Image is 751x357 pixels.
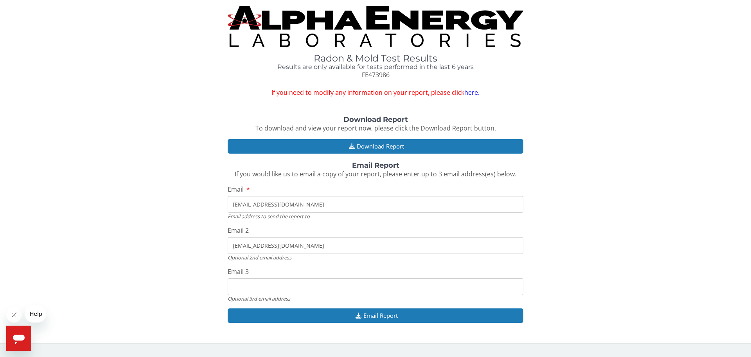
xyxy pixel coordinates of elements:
[464,88,480,97] a: here.
[228,6,523,47] img: TightCrop.jpg
[228,63,523,71] h4: Results are only available for tests performed in the last 6 years
[6,326,31,351] iframe: Button to launch messaging window
[352,161,399,170] strong: Email Report
[362,71,390,79] span: FE473986
[228,213,523,220] div: Email address to send the report to
[228,88,523,97] span: If you need to modify any information on your report, please click
[6,307,22,323] iframe: Close message
[228,185,244,194] span: Email
[228,267,249,276] span: Email 3
[228,53,523,63] h1: Radon & Mold Test Results
[255,124,496,132] span: To download and view your report now, please click the Download Report button.
[343,115,408,124] strong: Download Report
[228,226,249,235] span: Email 2
[228,254,523,261] div: Optional 2nd email address
[235,170,516,178] span: If you would like us to email a copy of your report, please enter up to 3 email address(es) below.
[228,139,523,154] button: Download Report
[25,305,46,323] iframe: Message from company
[228,295,523,302] div: Optional 3rd email address
[228,308,523,323] button: Email Report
